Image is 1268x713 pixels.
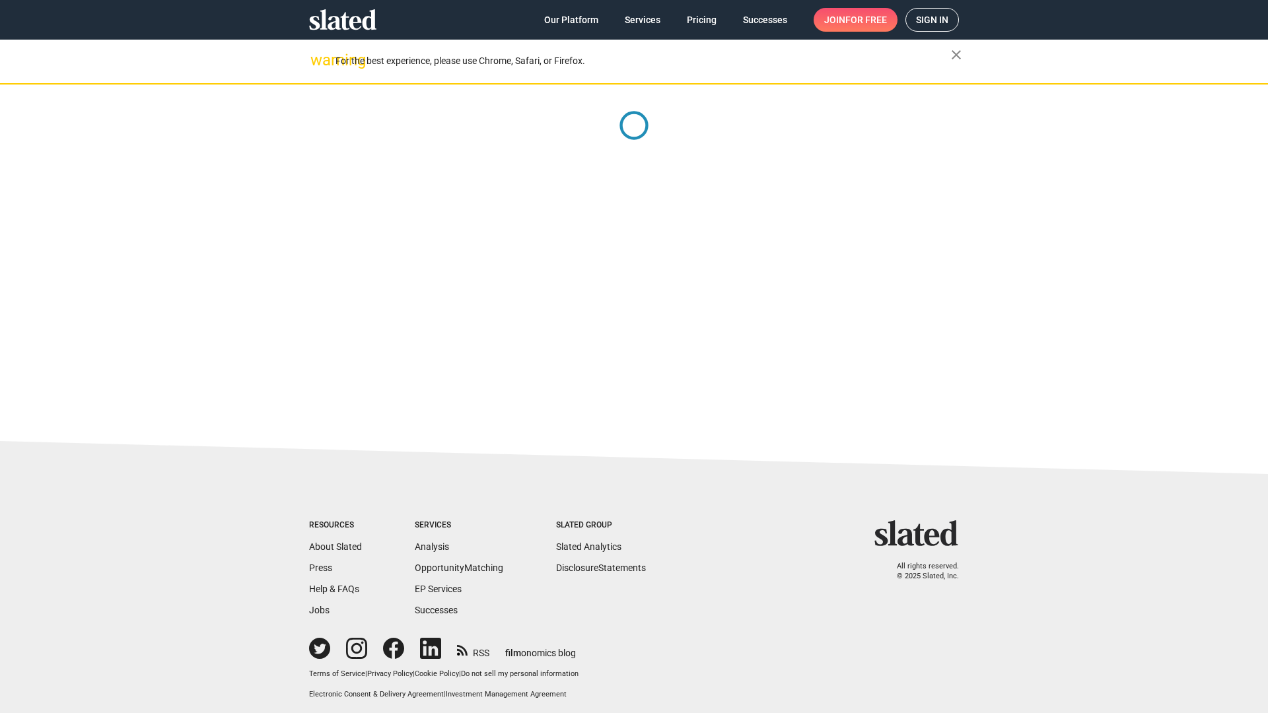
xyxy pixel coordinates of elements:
[614,8,671,32] a: Services
[534,8,609,32] a: Our Platform
[415,541,449,552] a: Analysis
[556,562,646,573] a: DisclosureStatements
[824,8,887,32] span: Join
[415,562,503,573] a: OpportunityMatching
[309,584,359,594] a: Help & FAQs
[457,639,489,660] a: RSS
[309,690,444,698] a: Electronic Consent & Delivery Agreement
[415,584,462,594] a: EP Services
[446,690,567,698] a: Investment Management Agreement
[459,669,461,678] span: |
[948,47,964,63] mat-icon: close
[335,52,951,70] div: For the best experience, please use Chrome, Safari, or Firefox.
[883,562,959,581] p: All rights reserved. © 2025 Slated, Inc.
[309,669,365,678] a: Terms of Service
[367,669,413,678] a: Privacy Policy
[625,8,660,32] span: Services
[309,605,330,615] a: Jobs
[676,8,727,32] a: Pricing
[687,8,717,32] span: Pricing
[505,636,576,660] a: filmonomics blog
[415,669,459,678] a: Cookie Policy
[916,9,948,31] span: Sign in
[309,520,362,531] div: Resources
[309,541,362,552] a: About Slated
[732,8,798,32] a: Successes
[365,669,367,678] span: |
[845,8,887,32] span: for free
[310,52,326,68] mat-icon: warning
[413,669,415,678] span: |
[743,8,787,32] span: Successes
[814,8,898,32] a: Joinfor free
[461,669,579,679] button: Do not sell my personal information
[444,690,446,698] span: |
[415,520,503,531] div: Services
[905,8,959,32] a: Sign in
[556,541,621,552] a: Slated Analytics
[415,605,458,615] a: Successes
[544,8,598,32] span: Our Platform
[505,648,521,658] span: film
[309,562,332,573] a: Press
[556,520,646,531] div: Slated Group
